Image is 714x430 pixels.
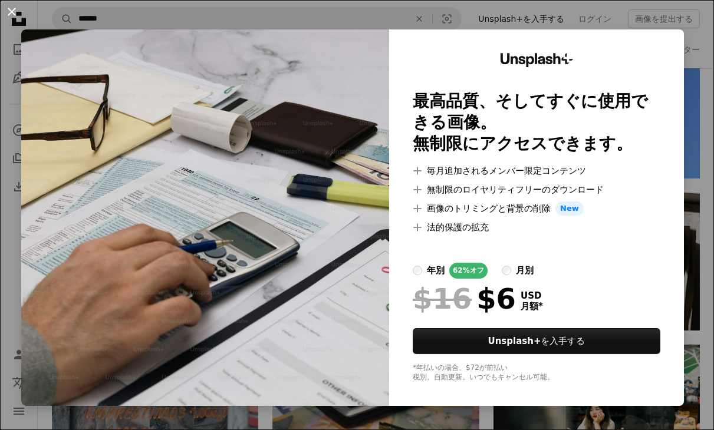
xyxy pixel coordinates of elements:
[413,266,422,275] input: 年別62%オフ
[413,91,660,154] h2: 最高品質、そしてすぐに使用できる画像。 無制限にアクセスできます。
[555,201,584,216] span: New
[413,283,516,314] div: $6
[413,183,660,197] li: 無制限のロイヤリティフリーのダウンロード
[413,363,660,382] div: *年払いの場合、 $72 が前払い 税別。自動更新。いつでもキャンセル可能。
[516,263,534,277] div: 月別
[521,290,543,301] span: USD
[488,336,541,346] strong: Unsplash+
[449,263,488,279] div: 62% オフ
[502,266,511,275] input: 月別
[413,283,472,314] span: $16
[413,164,660,178] li: 毎月追加されるメンバー限定コンテンツ
[413,201,660,216] li: 画像のトリミングと背景の削除
[413,220,660,234] li: 法的保護の拡充
[413,328,660,354] button: Unsplash+を入手する
[427,263,445,277] div: 年別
